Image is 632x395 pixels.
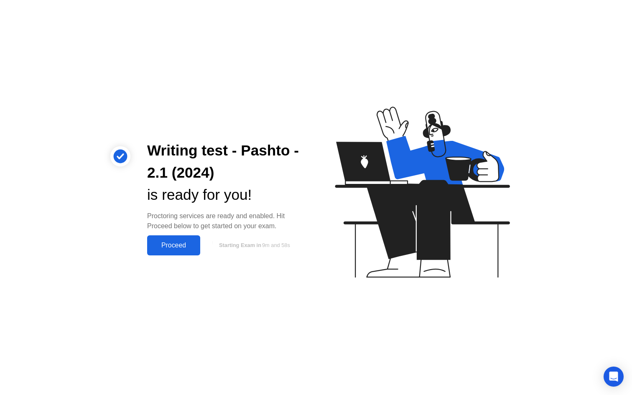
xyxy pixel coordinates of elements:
[147,184,303,206] div: is ready for you!
[147,235,200,255] button: Proceed
[262,242,290,248] span: 9m and 58s
[147,140,303,184] div: Writing test - Pashto - 2.1 (2024)
[204,237,303,253] button: Starting Exam in9m and 58s
[147,211,303,231] div: Proctoring services are ready and enabled. Hit Proceed below to get started on your exam.
[150,242,198,249] div: Proceed
[604,367,624,387] div: Open Intercom Messenger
